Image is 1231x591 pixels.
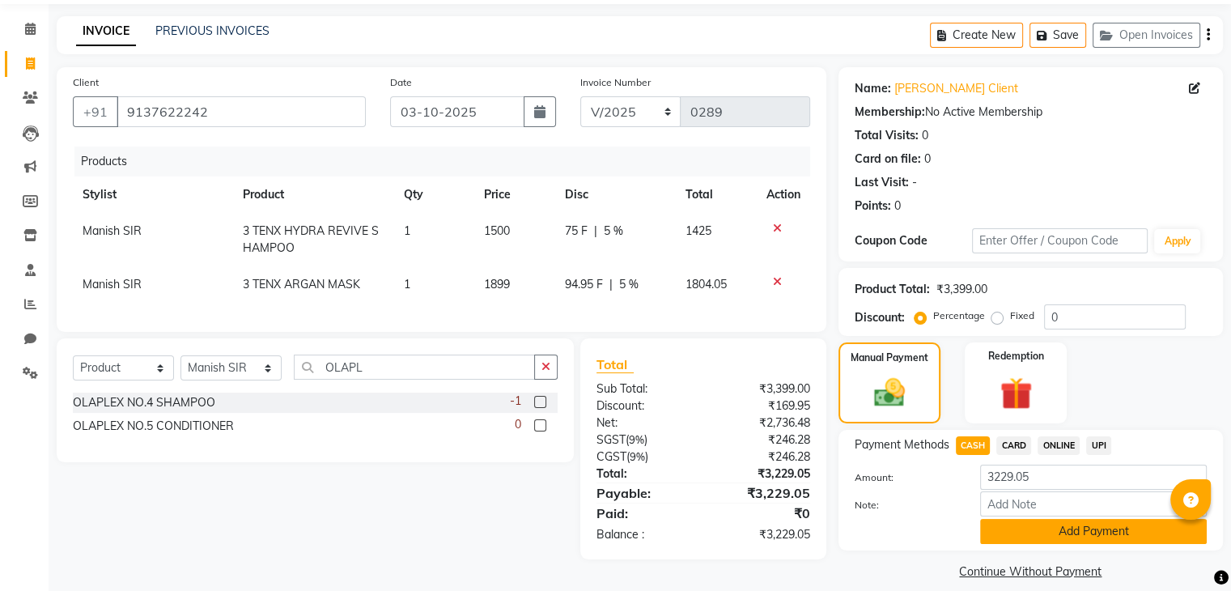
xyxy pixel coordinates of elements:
div: 0 [922,127,928,144]
div: Paid: [584,504,703,523]
div: ( ) [584,432,703,449]
label: Redemption [988,349,1044,364]
div: Card on file: [855,151,921,168]
div: Net: [584,415,703,432]
div: ₹246.28 [703,449,822,466]
span: ONLINE [1038,436,1080,455]
span: UPI [1086,436,1111,455]
div: OLAPLEX NO.5 CONDITIONER [73,418,234,435]
label: Percentage [933,308,985,323]
th: Price [474,176,554,213]
span: 0 [515,416,521,433]
span: | [594,223,597,240]
input: Search or Scan [294,355,535,380]
label: Manual Payment [851,351,928,365]
div: ₹169.95 [703,398,822,415]
label: Fixed [1010,308,1034,323]
div: No Active Membership [855,104,1207,121]
span: CASH [956,436,991,455]
div: 0 [924,151,931,168]
label: Invoice Number [580,75,651,90]
div: Coupon Code [855,232,972,249]
th: Stylist [73,176,233,213]
span: Manish SIR [83,223,142,238]
span: 3 TENX HYDRA REVIVE SHAMPOO [243,223,379,255]
div: Sub Total: [584,381,703,398]
span: SGST [596,432,626,447]
div: ₹3,229.05 [703,466,822,483]
span: 94.95 F [565,276,603,293]
span: 3 TENX ARGAN MASK [243,277,360,291]
label: Client [73,75,99,90]
span: 1804.05 [686,277,727,291]
label: Note: [843,498,968,512]
button: Save [1029,23,1086,48]
th: Total [676,176,757,213]
div: Payable: [584,483,703,503]
th: Disc [555,176,676,213]
button: Apply [1154,229,1200,253]
a: [PERSON_NAME] Client [894,80,1018,97]
div: ₹2,736.48 [703,415,822,432]
div: ₹3,399.00 [936,281,987,298]
input: Add Note [980,491,1207,517]
div: ₹3,229.05 [703,526,822,543]
span: Total [596,356,634,373]
div: Total Visits: [855,127,919,144]
span: 75 F [565,223,588,240]
span: 5 % [619,276,639,293]
span: 1899 [484,277,510,291]
a: PREVIOUS INVOICES [155,23,270,38]
img: _gift.svg [990,373,1042,414]
input: Search by Name/Mobile/Email/Code [117,96,366,127]
span: -1 [510,393,521,410]
span: | [609,276,613,293]
div: ₹0 [703,504,822,523]
button: Create New [930,23,1023,48]
span: 5 % [604,223,623,240]
span: CARD [996,436,1031,455]
div: ( ) [584,449,703,466]
label: Date [390,75,412,90]
th: Action [757,176,810,213]
input: Enter Offer / Coupon Code [972,228,1148,253]
a: INVOICE [76,17,136,46]
div: OLAPLEX NO.4 SHAMPOO [73,394,215,411]
div: Points: [855,198,891,215]
div: Products [74,147,822,176]
div: - [912,174,917,191]
span: 1 [404,277,410,291]
span: 1 [404,223,410,238]
div: 0 [894,198,901,215]
span: Payment Methods [855,436,949,453]
span: 1425 [686,223,711,238]
th: Qty [394,176,474,213]
span: 9% [629,433,644,446]
button: Add Payment [980,519,1207,544]
span: 9% [630,450,645,463]
div: Name: [855,80,891,97]
div: Balance : [584,526,703,543]
button: Open Invoices [1093,23,1200,48]
div: ₹3,399.00 [703,381,822,398]
div: Discount: [855,309,905,326]
span: 1500 [484,223,510,238]
div: Membership: [855,104,925,121]
th: Product [233,176,393,213]
a: Continue Without Payment [842,563,1220,580]
img: _cash.svg [864,375,915,410]
div: Last Visit: [855,174,909,191]
span: Manish SIR [83,277,142,291]
div: ₹3,229.05 [703,483,822,503]
div: Discount: [584,398,703,415]
button: +91 [73,96,118,127]
input: Amount [980,465,1207,490]
div: Product Total: [855,281,930,298]
div: ₹246.28 [703,432,822,449]
div: Total: [584,466,703,483]
label: Amount: [843,470,968,485]
span: CGST [596,449,626,464]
